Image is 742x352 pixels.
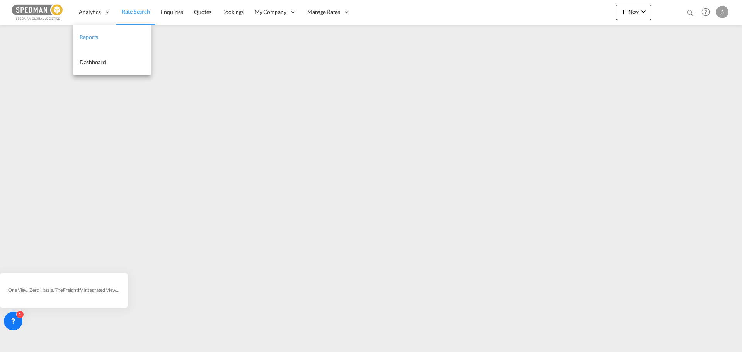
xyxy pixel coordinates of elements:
[73,25,151,50] a: Reports
[80,59,106,65] span: Dashboard
[194,9,211,15] span: Quotes
[716,6,728,18] div: S
[619,7,628,16] md-icon: icon-plus 400-fg
[307,8,340,16] span: Manage Rates
[79,8,101,16] span: Analytics
[73,50,151,75] a: Dashboard
[161,9,183,15] span: Enquiries
[699,5,712,19] span: Help
[639,7,648,16] md-icon: icon-chevron-down
[122,8,150,15] span: Rate Search
[222,9,244,15] span: Bookings
[12,3,64,21] img: c12ca350ff1b11efb6b291369744d907.png
[80,34,98,40] span: Reports
[255,8,286,16] span: My Company
[619,9,648,15] span: New
[699,5,716,19] div: Help
[616,5,651,20] button: icon-plus 400-fgNewicon-chevron-down
[686,9,694,17] md-icon: icon-magnify
[686,9,694,20] div: icon-magnify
